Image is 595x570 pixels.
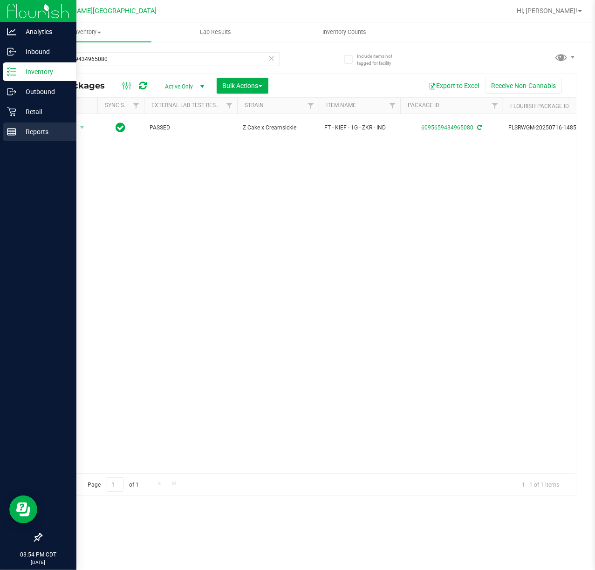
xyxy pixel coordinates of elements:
span: Z Cake x Creamsickle [243,123,313,132]
span: All Packages [48,81,114,91]
span: Ft [PERSON_NAME][GEOGRAPHIC_DATA] [34,7,157,15]
span: FT - KIEF - 1G - ZKR - IND [324,123,395,132]
inline-svg: Outbound [7,87,16,96]
span: Page of 1 [80,477,147,492]
a: Flourish Package ID [510,103,569,109]
a: Lab Results [151,22,280,42]
inline-svg: Inventory [7,67,16,76]
p: Inbound [16,46,72,57]
a: External Lab Test Result [151,102,225,109]
input: 1 [107,477,123,492]
a: Item Name [326,102,356,109]
p: Retail [16,106,72,117]
button: Bulk Actions [217,78,268,94]
a: Filter [129,98,144,114]
p: Reports [16,126,72,137]
p: 03:54 PM CDT [4,550,72,559]
span: PASSED [150,123,232,132]
a: Strain [245,102,264,109]
p: [DATE] [4,559,72,566]
a: Inventory [22,22,151,42]
iframe: Resource center [9,495,37,523]
a: Inventory Counts [280,22,409,42]
span: select [76,121,88,134]
a: Filter [222,98,237,114]
input: Search Package ID, Item Name, SKU, Lot or Part Number... [41,52,280,66]
a: 6095659434965080 [421,124,473,131]
span: In Sync [116,121,126,134]
span: Include items not tagged for facility [357,53,404,67]
span: Bulk Actions [223,82,262,89]
button: Receive Non-Cannabis [485,78,562,94]
a: Filter [303,98,319,114]
span: Lab Results [187,28,244,36]
p: Outbound [16,86,72,97]
span: Inventory Counts [310,28,379,36]
span: Clear [268,52,275,64]
span: Inventory [22,28,151,36]
inline-svg: Inbound [7,47,16,56]
a: Filter [385,98,400,114]
a: Sync Status [105,102,141,109]
span: 1 - 1 of 1 items [514,477,567,491]
p: Analytics [16,26,72,37]
p: Inventory [16,66,72,77]
button: Export to Excel [423,78,485,94]
a: Package ID [408,102,439,109]
inline-svg: Reports [7,127,16,136]
span: Sync from Compliance System [476,124,482,131]
span: Hi, [PERSON_NAME]! [517,7,577,14]
inline-svg: Retail [7,107,16,116]
a: Filter [487,98,503,114]
inline-svg: Analytics [7,27,16,36]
